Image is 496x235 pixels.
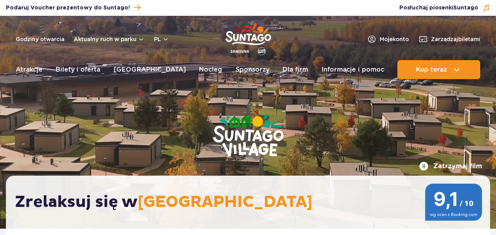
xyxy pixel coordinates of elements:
[425,184,482,221] img: 9,1/10 wg ocen z Booking.com
[181,83,315,189] img: Suntago Village
[283,60,308,79] a: Dla firm
[431,35,480,43] span: Zarządzaj biletami
[199,60,222,79] a: Nocleg
[6,2,140,13] a: Podaruj Voucher prezentowy do Suntago!
[74,36,144,42] button: Aktualny ruch w parku
[6,4,130,12] span: Podaruj Voucher prezentowy do Suntago!
[225,20,271,56] a: Park of Poland
[322,60,384,79] a: Informacje i pomoc
[16,60,43,79] a: Atrakcje
[397,60,480,79] button: Kup teraz
[419,161,482,171] button: Zatrzymaj film
[399,4,490,12] button: Posłuchaj piosenkiSuntago
[138,192,313,212] span: [GEOGRAPHIC_DATA]
[16,35,64,43] a: Godziny otwarcia
[114,60,186,79] a: [GEOGRAPHIC_DATA]
[236,60,270,79] a: Sponsorzy
[453,5,478,11] span: Suntago
[15,192,489,212] h2: Zrelaksuj się w
[380,35,409,43] span: Moje konto
[367,34,409,44] a: Mojekonto
[399,4,478,12] span: Posłuchaj piosenki
[418,34,480,44] a: Zarządzajbiletami
[56,60,100,79] a: Bilety i oferta
[154,35,169,43] button: pl
[416,66,447,73] span: Kup teraz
